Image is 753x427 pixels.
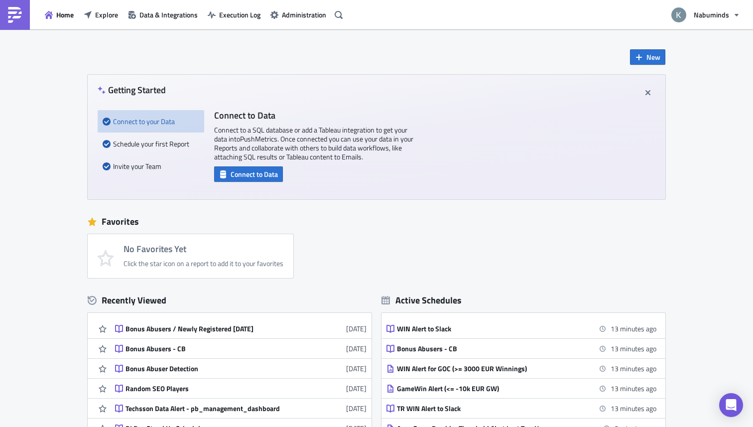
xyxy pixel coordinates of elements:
[346,363,367,374] time: 2025-08-06T12:21:48Z
[125,384,300,393] div: Random SEO Players
[95,9,118,20] span: Explore
[397,344,571,353] div: Bonus Abusers - CB
[125,344,300,353] div: Bonus Abusers - CB
[646,52,660,62] span: New
[386,399,656,418] a: TR WIN Alert to Slack13 minutes ago
[115,319,367,338] a: Bonus Abusers / Newly Registered [DATE][DATE]
[98,85,166,95] h4: Getting Started
[103,110,199,133] div: Connect to your Data
[397,384,571,393] div: GameWin Alert (<= -10k EUR GW)
[124,244,283,254] h4: No Favorites Yet
[115,379,367,398] a: Random SEO Players[DATE]
[88,214,665,229] div: Favorites
[611,403,656,414] time: 2025-08-15 14:00
[386,319,656,338] a: WIN Alert to Slack13 minutes ago
[88,293,372,308] div: Recently Viewed
[346,343,367,354] time: 2025-08-06T12:22:46Z
[115,399,367,418] a: Techsson Data Alert - pb_management_dashboard[DATE]
[611,343,656,354] time: 2025-08-15 14:00
[346,323,367,334] time: 2025-08-06T12:23:21Z
[397,364,571,373] div: WIN Alert for GOC (>= 3000 EUR Winnings)
[694,9,729,20] span: Nabuminds
[103,155,199,177] div: Invite your Team
[214,110,413,121] h4: Connect to Data
[214,168,283,178] a: Connect to Data
[665,4,746,26] button: Nabuminds
[282,9,326,20] span: Administration
[231,169,278,179] span: Connect to Data
[611,363,656,374] time: 2025-08-15 14:00
[719,393,743,417] div: Open Intercom Messenger
[611,323,656,334] time: 2025-08-15 14:00
[7,7,23,23] img: PushMetrics
[103,133,199,155] div: Schedule your first Report
[611,383,656,394] time: 2025-08-15 14:00
[630,49,665,65] button: New
[346,403,367,414] time: 2025-08-05T12:48:34Z
[346,383,367,394] time: 2025-08-06T07:39:55Z
[397,404,571,413] div: TR WIN Alert to Slack
[125,324,300,333] div: Bonus Abusers / Newly Registered [DATE]
[386,339,656,358] a: Bonus Abusers - CB13 minutes ago
[214,126,413,161] p: Connect to a SQL database or add a Tableau integration to get your data into PushMetrics . Once c...
[115,339,367,358] a: Bonus Abusers - CB[DATE]
[203,7,265,22] button: Execution Log
[670,6,687,23] img: Avatar
[125,404,300,413] div: Techsson Data Alert - pb_management_dashboard
[40,7,79,22] button: Home
[125,364,300,373] div: Bonus Abuser Detection
[219,9,260,20] span: Execution Log
[386,359,656,378] a: WIN Alert for GOC (>= 3000 EUR Winnings)13 minutes ago
[124,259,283,268] div: Click the star icon on a report to add it to your favorites
[386,379,656,398] a: GameWin Alert (<= -10k EUR GW)13 minutes ago
[397,324,571,333] div: WIN Alert to Slack
[115,359,367,378] a: Bonus Abuser Detection[DATE]
[123,7,203,22] button: Data & Integrations
[79,7,123,22] button: Explore
[265,7,331,22] button: Administration
[139,9,198,20] span: Data & Integrations
[214,166,283,182] button: Connect to Data
[381,294,462,306] div: Active Schedules
[56,9,74,20] span: Home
